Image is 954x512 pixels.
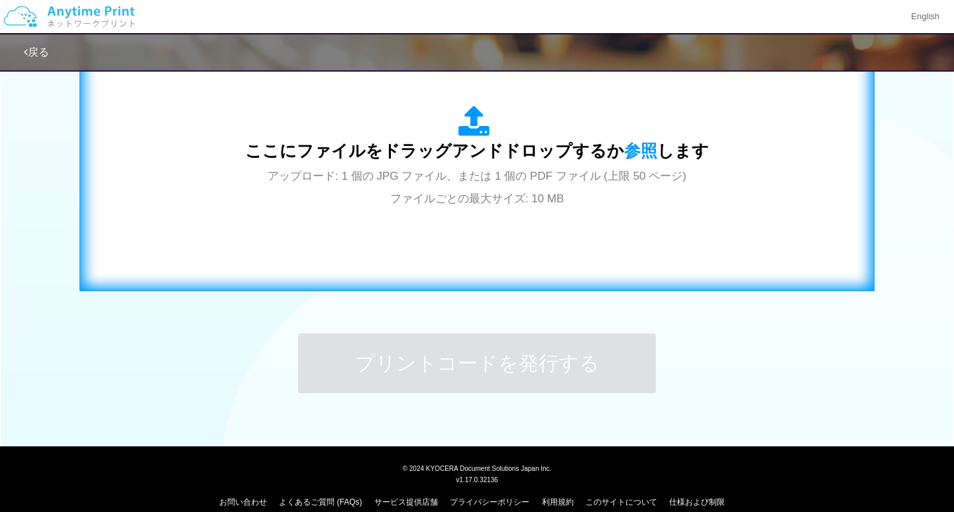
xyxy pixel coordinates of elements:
a: サービス提供店舗 [374,497,438,507]
a: お問い合わせ [219,497,267,507]
a: よくあるご質問 (FAQs) [279,497,362,507]
a: 戻る [24,46,49,58]
button: プリントコードを発行する [298,334,656,393]
a: 仕様および制限 [669,497,725,507]
span: ここにファイルをドラッグアンドドロップするか します [245,141,709,160]
span: v1.17.0.32136 [456,476,498,483]
span: アップロード: 1 個の JPG ファイル、または 1 個の PDF ファイル (上限 50 ページ) ファイルごとの最大サイズ: 10 MB [268,170,686,205]
a: このサイトについて [586,497,657,507]
a: 利用規約 [542,497,574,507]
span: © 2024 KYOCERA Document Solutions Japan Inc. [403,464,552,472]
a: プライバシーポリシー [450,497,529,507]
span: 参照 [624,141,657,160]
